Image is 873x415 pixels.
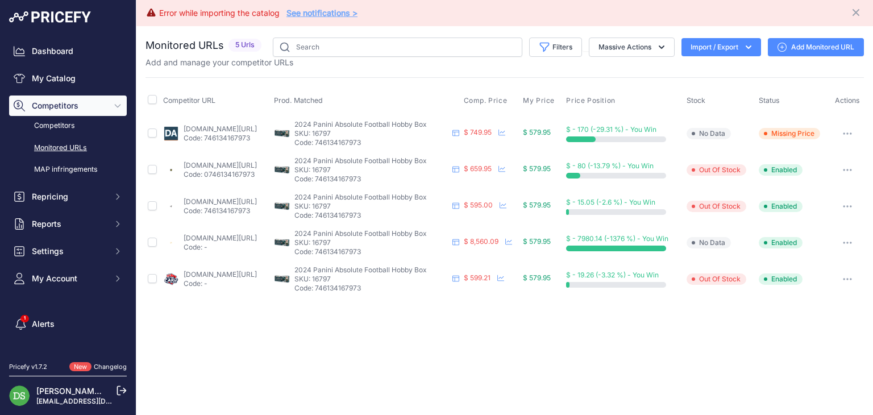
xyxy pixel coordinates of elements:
span: $ - 80 (-13.79 %) - You Win [566,161,654,170]
span: $ 659.95 [464,164,492,173]
p: Code: 746134167973 [294,138,448,147]
button: Close [850,5,864,18]
span: $ 579.95 [523,237,551,246]
button: My Price [523,96,557,105]
span: No Data [687,237,731,248]
p: Code: 746134167973 [294,211,448,220]
span: $ - 15.05 (-2.6 %) - You Win [566,198,655,206]
span: 2024 Panini Absolute Football Hobby Box [294,120,427,128]
span: Out Of Stock [687,273,746,285]
div: Pricefy v1.7.2 [9,362,47,372]
p: Code: 746134167973 [184,206,257,215]
span: Competitor URL [163,96,215,105]
span: Out Of Stock [687,164,746,176]
p: Code: - [184,279,257,288]
span: Price Position [566,96,615,105]
span: $ 579.95 [523,201,551,209]
p: Code: - [184,243,257,252]
button: Settings [9,241,127,262]
button: Filters [529,38,582,57]
span: Status [759,96,780,105]
span: Actions [835,96,860,105]
span: 5 Urls [228,39,261,52]
span: Enabled [759,237,803,248]
span: Repricing [32,191,106,202]
button: Massive Actions [589,38,675,57]
button: Competitors [9,96,127,116]
span: $ - 19.26 (-3.32 %) - You Win [566,271,659,279]
span: Reports [32,218,106,230]
a: Monitored URLs [9,138,127,158]
span: Out Of Stock [687,201,746,212]
div: Error while importing the catalog [159,7,280,19]
p: Code: 746134167973 [294,247,448,256]
a: [DOMAIN_NAME][URL] [184,234,257,242]
a: [PERSON_NAME] Mr. [36,386,116,396]
p: SKU: 16797 [294,238,448,247]
span: My Account [32,273,106,284]
span: 2024 Panini Absolute Football Hobby Box [294,156,427,165]
nav: Sidebar [9,41,127,377]
a: [DOMAIN_NAME][URL] [184,197,257,206]
button: Repricing [9,186,127,207]
a: MAP infringements [9,160,127,180]
p: Add and manage your competitor URLs [145,57,293,68]
a: Dashboard [9,41,127,61]
button: Price Position [566,96,617,105]
img: Pricefy Logo [9,11,91,23]
span: Comp. Price [464,96,508,105]
a: Competitors [9,116,127,136]
input: Search [273,38,522,57]
span: $ - 170 (-29.31 %) - You Win [566,125,656,134]
a: Add Monitored URL [768,38,864,56]
span: Enabled [759,164,803,176]
a: Changelog [94,363,127,371]
p: SKU: 16797 [294,129,448,138]
span: $ 579.95 [523,273,551,282]
button: Reports [9,214,127,234]
span: $ 595.00 [464,201,493,209]
span: Missing Price [759,128,820,139]
p: Code: 0746134167973 [184,170,257,179]
span: $ 579.95 [523,164,551,173]
span: $ - 7980.14 (-1376 %) - You Win [566,234,668,243]
p: Code: 746134167973 [294,284,448,293]
a: [EMAIL_ADDRESS][DOMAIN_NAME] [36,397,155,405]
span: $ 8,560.09 [464,237,498,246]
span: My Price [523,96,555,105]
button: My Account [9,268,127,289]
span: 2024 Panini Absolute Football Hobby Box [294,265,427,274]
h2: Monitored URLs [145,38,224,53]
a: Alerts [9,314,127,334]
span: 2024 Panini Absolute Football Hobby Box [294,229,427,238]
span: No Data [687,128,731,139]
p: Code: 746134167973 [184,134,257,143]
a: [DOMAIN_NAME][URL] [184,125,257,133]
p: SKU: 16797 [294,202,448,211]
span: Stock [687,96,705,105]
span: Competitors [32,100,106,111]
span: $ 749.95 [464,128,492,136]
button: Comp. Price [464,96,510,105]
a: My Catalog [9,68,127,89]
a: See notifications > [286,8,357,18]
p: SKU: 16797 [294,165,448,175]
span: Enabled [759,273,803,285]
p: SKU: 16797 [294,275,448,284]
span: Enabled [759,201,803,212]
a: [DOMAIN_NAME][URL] [184,161,257,169]
span: $ 579.95 [523,128,551,136]
span: New [69,362,92,372]
span: 2024 Panini Absolute Football Hobby Box [294,193,427,201]
button: Import / Export [681,38,761,56]
p: Code: 746134167973 [294,175,448,184]
span: $ 599.21 [464,273,490,282]
span: Settings [32,246,106,257]
a: [DOMAIN_NAME][URL] [184,270,257,279]
span: Prod. Matched [274,96,323,105]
